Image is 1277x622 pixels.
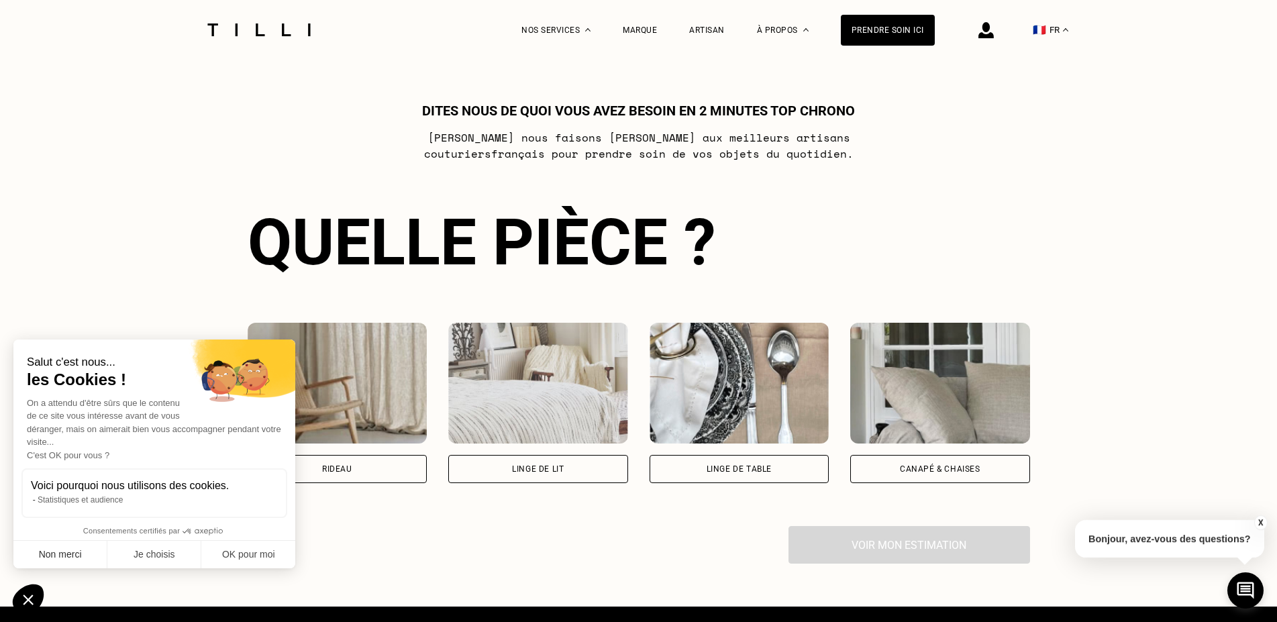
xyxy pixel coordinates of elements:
[1063,28,1068,32] img: menu déroulant
[803,28,809,32] img: Menu déroulant à propos
[689,25,725,35] a: Artisan
[1075,520,1264,558] p: Bonjour, avez-vous des questions?
[1254,515,1267,530] button: X
[900,465,980,473] div: Canapé & chaises
[707,465,772,473] div: Linge de table
[850,323,1030,444] img: Tilli retouche votre Canapé & chaises
[203,23,315,36] img: Logo du service de couturière Tilli
[448,323,628,444] img: Tilli retouche votre Linge de lit
[512,465,564,473] div: Linge de lit
[372,129,905,162] p: [PERSON_NAME] nous faisons [PERSON_NAME] aux meilleurs artisans couturiers français pour prendre ...
[841,15,935,46] a: Prendre soin ici
[248,205,1030,280] div: Quelle pièce ?
[978,22,994,38] img: icône connexion
[623,25,657,35] a: Marque
[1033,23,1046,36] span: 🇫🇷
[422,103,855,119] h1: Dites nous de quoi vous avez besoin en 2 minutes top chrono
[585,28,591,32] img: Menu déroulant
[650,323,829,444] img: Tilli retouche votre Linge de table
[322,465,352,473] div: Rideau
[248,323,427,444] img: Tilli retouche votre Rideau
